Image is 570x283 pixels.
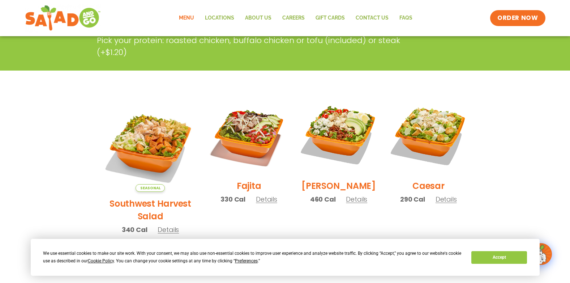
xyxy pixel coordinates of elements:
span: 340 Cal [122,225,147,235]
span: Details [436,195,457,204]
img: new-SAG-logo-768×292 [25,4,101,33]
span: Details [158,225,179,234]
span: Details [346,195,367,204]
button: Accept [471,251,527,264]
nav: Menu [173,10,418,26]
img: Product photo for Southwest Harvest Salad [102,95,199,192]
h2: Caesar [412,179,445,192]
a: About Us [240,10,277,26]
img: Product photo for Fajita Salad [209,95,288,174]
span: Details [256,195,277,204]
p: Pick your protein: roasted chicken, buffalo chicken or tofu (included) or steak (+$1.20) [97,34,419,58]
span: 460 Cal [310,194,336,204]
img: Product photo for Caesar Salad [389,95,468,174]
a: Careers [277,10,310,26]
img: wpChatIcon [531,244,551,264]
h2: Fajita [237,179,261,192]
h2: Southwest Harvest Salad [102,197,199,223]
span: 290 Cal [400,194,425,204]
a: Menu [173,10,200,26]
a: GIFT CARDS [310,10,350,26]
span: ORDER NOW [497,14,538,22]
a: FAQs [394,10,418,26]
a: Locations [200,10,240,26]
span: Cookie Policy [88,258,114,263]
a: ORDER NOW [490,10,545,26]
div: We use essential cookies to make our site work. With your consent, we may also use non-essential ... [43,250,463,265]
span: Seasonal [136,184,165,192]
h2: [PERSON_NAME] [301,179,376,192]
img: Product photo for Cobb Salad [299,95,378,174]
span: 330 Cal [220,194,245,204]
span: Preferences [235,258,258,263]
a: Contact Us [350,10,394,26]
div: Cookie Consent Prompt [31,239,540,276]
